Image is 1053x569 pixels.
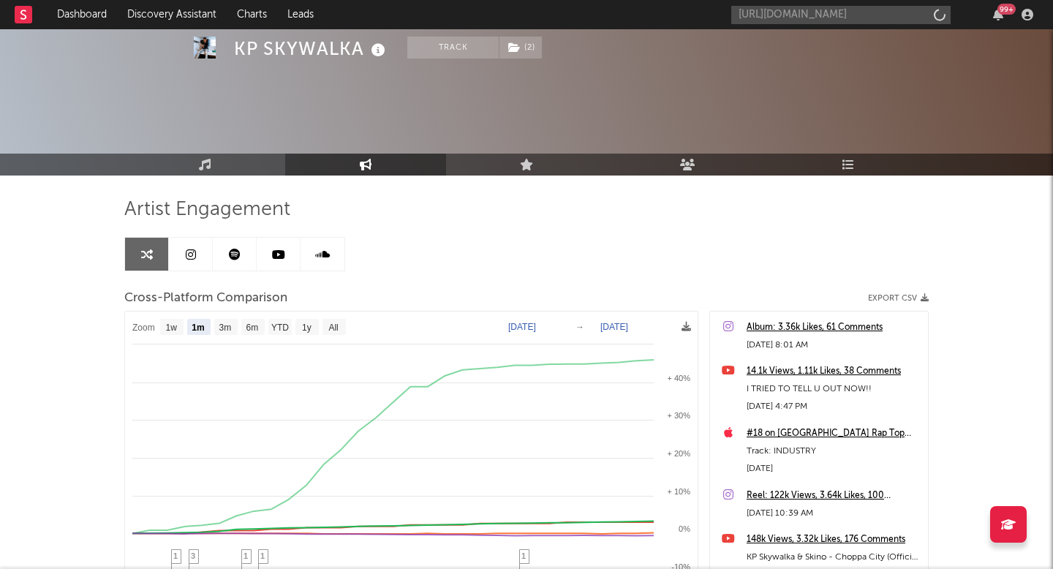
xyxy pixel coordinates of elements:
[271,323,289,333] text: YTD
[668,449,691,458] text: + 20%
[173,551,178,560] span: 1
[124,201,290,219] span: Artist Engagement
[668,487,691,496] text: + 10%
[747,505,921,522] div: [DATE] 10:39 AM
[246,323,259,333] text: 6m
[521,551,526,560] span: 1
[192,323,204,333] text: 1m
[997,4,1016,15] div: 99 +
[747,336,921,354] div: [DATE] 8:01 AM
[302,323,312,333] text: 1y
[499,37,543,59] span: ( 2 )
[747,380,921,398] div: I TRIED TO TELL U OUT NOW!!
[747,319,921,336] a: Album: 3.36k Likes, 61 Comments
[747,531,921,549] a: 148k Views, 3.32k Likes, 176 Comments
[668,374,691,383] text: + 40%
[166,323,178,333] text: 1w
[575,322,584,332] text: →
[132,323,155,333] text: Zoom
[260,551,265,560] span: 1
[668,411,691,420] text: + 30%
[747,487,921,505] a: Reel: 122k Views, 3.64k Likes, 100 Comments
[191,551,195,560] span: 3
[244,551,248,560] span: 1
[747,549,921,566] div: KP Skywalka & Skino - Choppa City (Official Video)
[731,6,951,24] input: Search for artists
[124,290,287,307] span: Cross-Platform Comparison
[747,398,921,415] div: [DATE] 4:47 PM
[499,37,542,59] button: (2)
[747,442,921,460] div: Track: INDUSTRY
[747,425,921,442] a: #18 on [GEOGRAPHIC_DATA] Rap Top 200
[508,322,536,332] text: [DATE]
[993,9,1003,20] button: 99+
[407,37,499,59] button: Track
[747,363,921,380] a: 14.1k Views, 1.11k Likes, 38 Comments
[868,294,929,303] button: Export CSV
[328,323,338,333] text: All
[600,322,628,332] text: [DATE]
[747,460,921,478] div: [DATE]
[234,37,389,61] div: KP SKYWALKA
[679,524,690,533] text: 0%
[219,323,232,333] text: 3m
